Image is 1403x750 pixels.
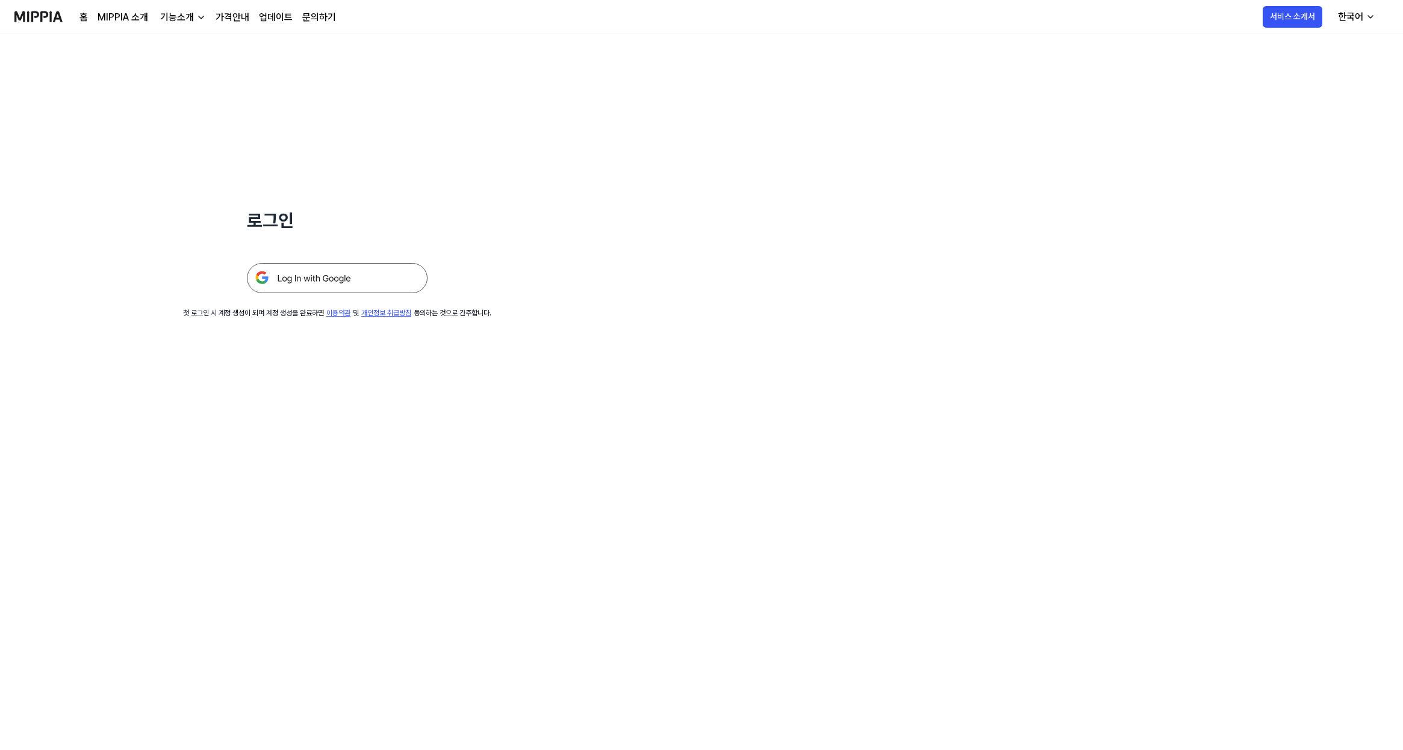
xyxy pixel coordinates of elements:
[158,10,206,25] button: 기능소개
[196,13,206,22] img: down
[79,10,88,25] a: 홈
[98,10,148,25] a: MIPPIA 소개
[259,10,293,25] a: 업데이트
[1328,5,1383,29] button: 한국어
[361,309,411,317] a: 개인정보 취급방침
[302,10,336,25] a: 문의하기
[1263,6,1322,28] button: 서비스 소개서
[247,207,428,234] h1: 로그인
[1336,10,1366,24] div: 한국어
[247,263,428,293] img: 구글 로그인 버튼
[183,308,491,318] div: 첫 로그인 시 계정 생성이 되며 계정 생성을 완료하면 및 동의하는 것으로 간주합니다.
[326,309,350,317] a: 이용약관
[216,10,249,25] a: 가격안내
[158,10,196,25] div: 기능소개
